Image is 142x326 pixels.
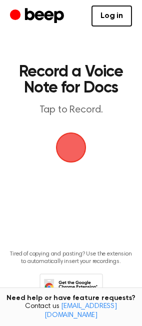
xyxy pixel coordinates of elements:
[91,5,132,26] a: Log in
[18,64,124,96] h1: Record a Voice Note for Docs
[44,303,117,319] a: [EMAIL_ADDRESS][DOMAIN_NAME]
[6,302,136,320] span: Contact us
[18,104,124,116] p: Tap to Record.
[56,132,86,162] button: Beep Logo
[10,6,66,26] a: Beep
[8,250,134,265] p: Tired of copying and pasting? Use the extension to automatically insert your recordings.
